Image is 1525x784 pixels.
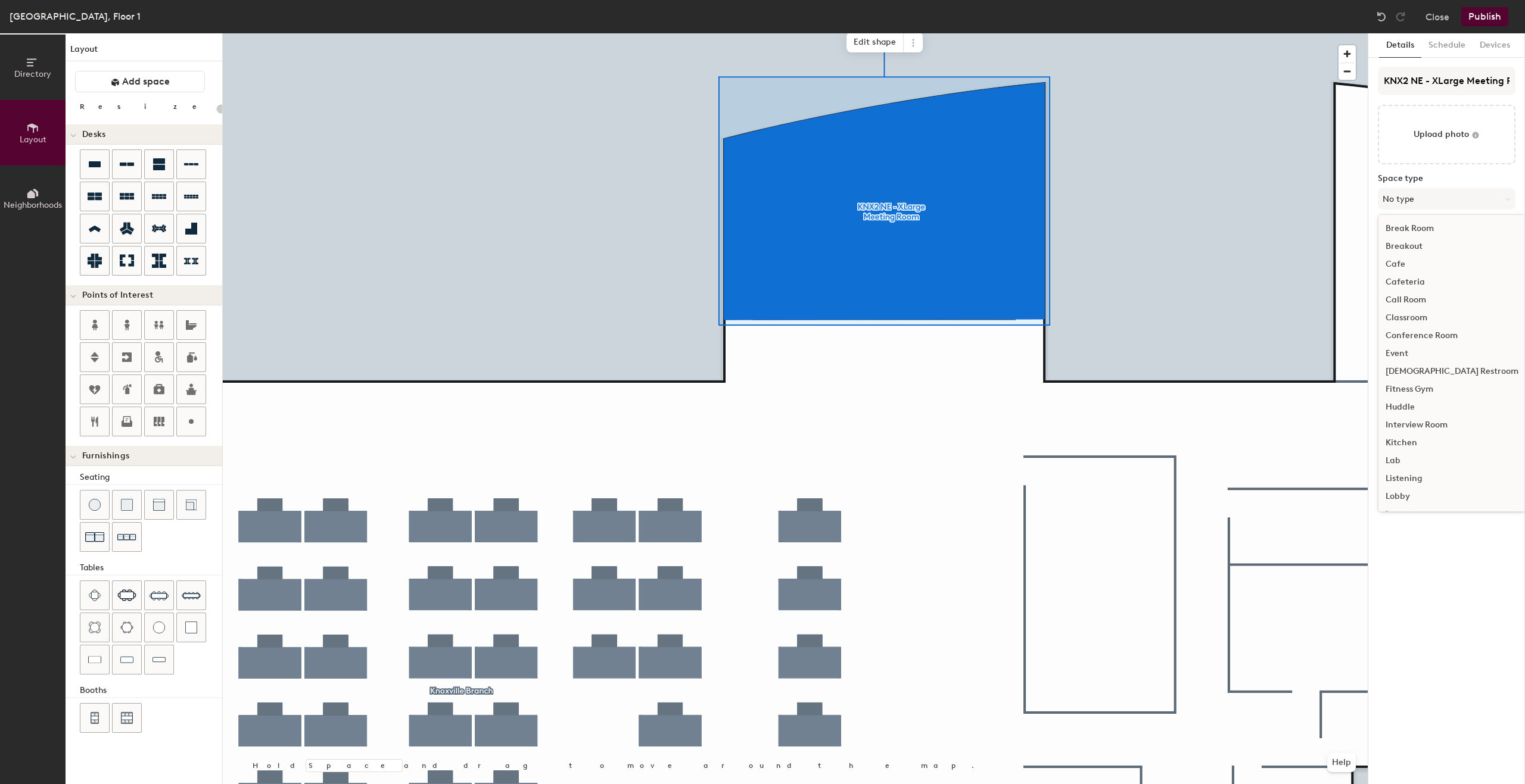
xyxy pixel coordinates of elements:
img: Six seat booth [121,712,133,724]
img: Table (round) [153,621,165,633]
img: Couch (x3) [117,528,136,546]
button: Six seat round table [112,613,142,642]
button: Stool [80,490,110,520]
img: Four seat booth [89,712,100,724]
img: Redo [1395,11,1406,23]
img: Four seat table [89,589,101,601]
img: Table (1x4) [152,654,166,666]
img: Stool [89,499,101,511]
span: Furnishings [82,451,129,461]
button: Couch (middle) [144,490,174,520]
button: Table (1x2) [80,645,110,674]
div: [GEOGRAPHIC_DATA], Floor 1 [10,9,141,24]
button: Publish [1461,7,1508,26]
button: Upload photo [1378,105,1515,164]
button: Four seat booth [80,703,110,733]
img: Eight seat table [150,586,169,605]
button: Help [1327,753,1356,772]
h1: Layout [66,43,222,61]
button: Six seat table [112,580,142,610]
button: Six seat booth [112,703,142,733]
button: Table (round) [144,613,174,642]
button: Table (1x3) [112,645,142,674]
img: Table (1x2) [88,654,101,666]
span: Neighborhoods [4,200,62,210]
div: Booths [80,684,222,697]
span: Points of Interest [82,291,153,300]
img: Couch (middle) [153,499,165,511]
button: Close [1426,7,1449,26]
button: Table (1x4) [144,645,174,674]
span: Edit shape [846,32,904,52]
button: Couch (corner) [176,490,206,520]
button: Ten seat table [176,580,206,610]
button: Four seat table [80,580,110,610]
button: Four seat round table [80,613,110,642]
img: Four seat round table [89,621,101,633]
img: Couch (corner) [185,499,197,511]
span: Add space [122,76,170,88]
img: Cushion [121,499,133,511]
button: Couch (x2) [80,522,110,552]
div: Tables [80,561,222,574]
button: Add space [75,71,205,92]
img: Six seat table [117,589,136,601]
button: Schedule [1421,33,1473,58]
img: Couch (x2) [85,527,104,546]
button: Details [1379,33,1421,58]
label: Space type [1378,174,1515,183]
img: Table (1x3) [120,654,133,666]
span: Desks [82,130,105,139]
button: Table (1x1) [176,613,206,642]
button: Cushion [112,490,142,520]
button: Devices [1473,33,1517,58]
div: Resize [80,102,211,111]
button: Eight seat table [144,580,174,610]
img: Table (1x1) [185,621,197,633]
img: Ten seat table [182,586,201,605]
button: Couch (x3) [112,522,142,552]
span: Layout [20,135,46,145]
button: No type [1378,188,1515,210]
div: Seating [80,471,222,484]
img: Six seat round table [120,621,133,633]
span: Directory [14,69,51,79]
img: Undo [1375,11,1387,23]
